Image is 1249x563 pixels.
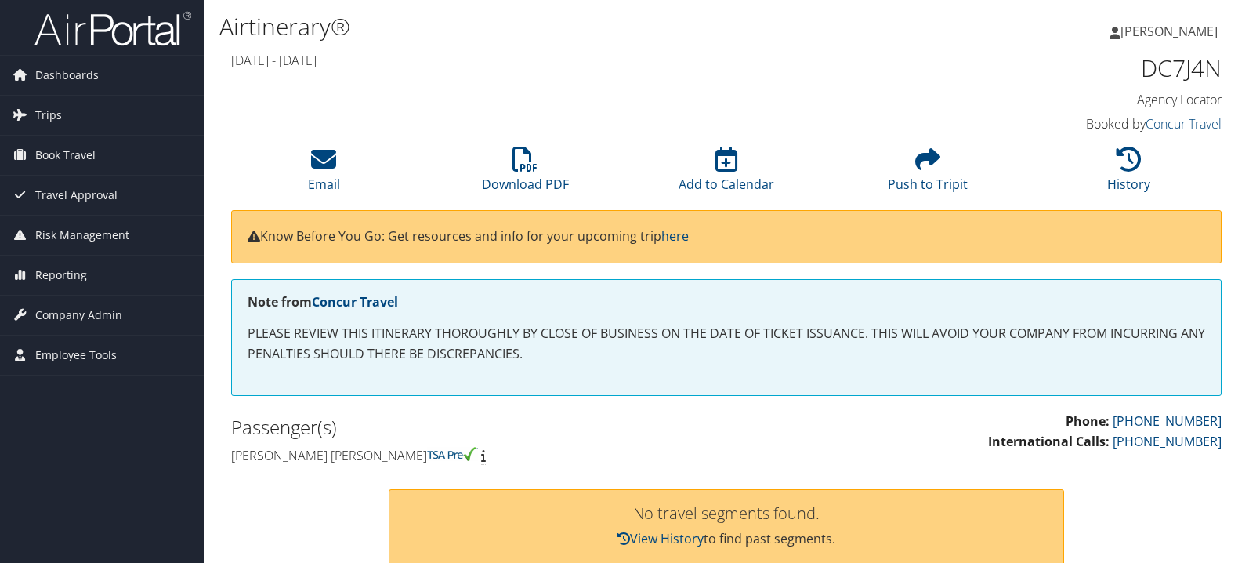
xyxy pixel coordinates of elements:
p: Know Before You Go: Get resources and info for your upcoming trip [248,227,1205,247]
h3: No travel segments found. [405,506,1048,521]
p: PLEASE REVIEW THIS ITINERARY THOROUGHLY BY CLOSE OF BUSINESS ON THE DATE OF TICKET ISSUANCE. THIS... [248,324,1205,364]
a: [PHONE_NUMBER] [1113,412,1222,430]
img: airportal-logo.png [34,10,191,47]
span: Reporting [35,256,87,295]
span: Risk Management [35,216,129,255]
p: to find past segments. [405,529,1048,550]
img: tsa-precheck.png [427,447,478,461]
span: Employee Tools [35,336,117,375]
span: Company Admin [35,296,122,335]
h2: Passenger(s) [231,414,715,441]
span: Trips [35,96,62,135]
span: [PERSON_NAME] [1120,23,1218,40]
h4: [PERSON_NAME] [PERSON_NAME] [231,447,715,464]
a: [PHONE_NUMBER] [1113,433,1222,450]
a: Concur Travel [1146,115,1222,133]
strong: Phone: [1066,412,1110,430]
span: Travel Approval [35,176,118,215]
a: View History [617,530,704,547]
h4: Booked by [992,115,1222,133]
h1: Airtinerary® [219,10,896,43]
h4: [DATE] - [DATE] [231,52,968,69]
a: Push to Tripit [888,155,968,193]
strong: International Calls: [988,433,1110,450]
a: Add to Calendar [679,155,774,193]
strong: Note from [248,293,398,311]
span: Book Travel [35,136,96,175]
h4: Agency Locator [992,91,1222,108]
h1: DC7J4N [992,52,1222,85]
a: Email [308,155,340,193]
span: Dashboards [35,56,99,95]
a: [PERSON_NAME] [1110,8,1233,55]
a: Download PDF [482,155,569,193]
a: Concur Travel [312,293,398,311]
a: here [661,227,689,245]
a: History [1107,155,1150,193]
